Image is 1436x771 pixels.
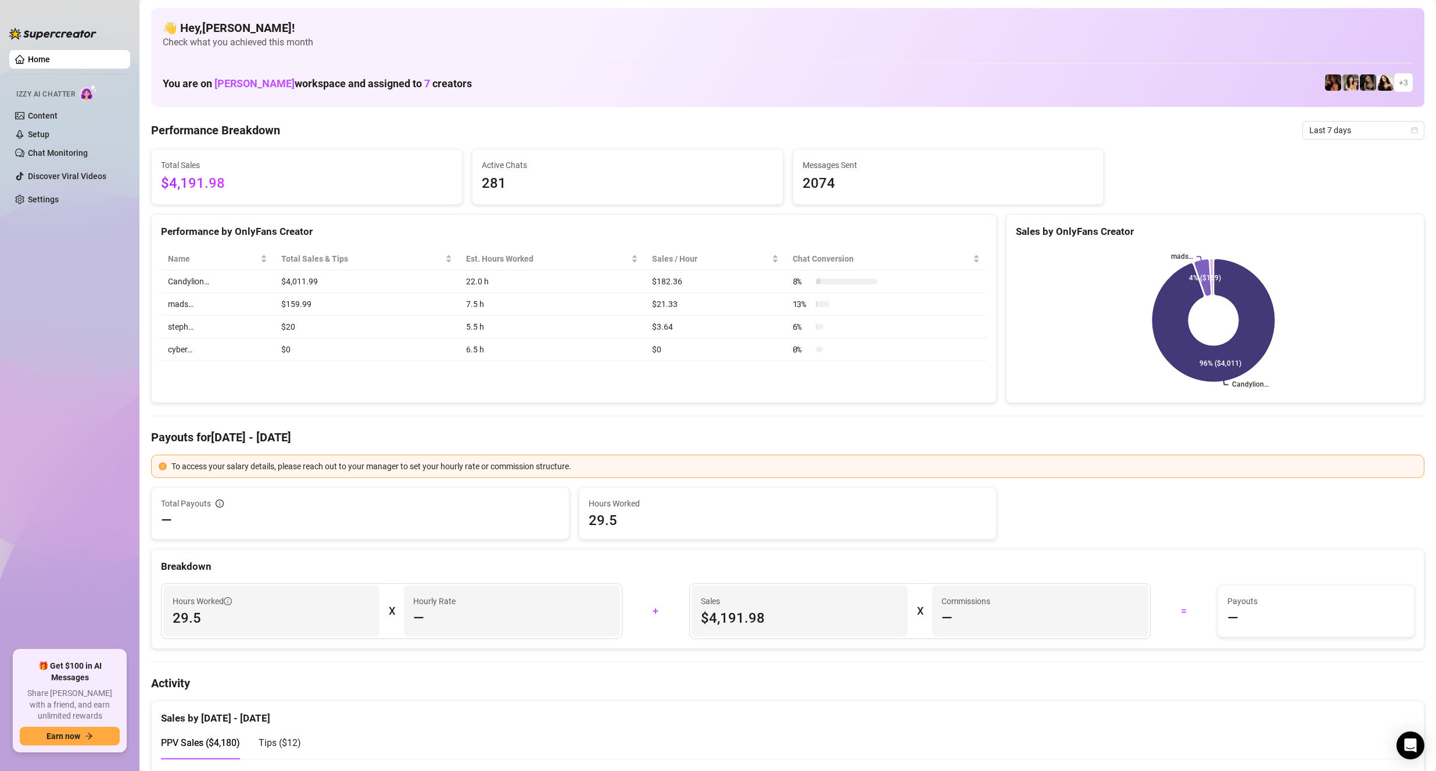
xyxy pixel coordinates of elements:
span: Tips ( $12 ) [259,737,301,748]
span: 29.5 [173,609,370,627]
span: arrow-right [85,732,93,740]
td: cyber… [161,338,274,361]
img: Rolyat [1360,74,1376,91]
td: mads… [161,293,274,316]
span: 8 % [793,275,811,288]
span: Earn now [46,731,80,741]
a: Discover Viral Videos [28,172,106,181]
h4: Activity [151,675,1424,691]
img: logo-BBDzfeDw.svg [9,28,96,40]
span: — [1227,609,1238,627]
span: — [413,609,424,627]
text: mads… [1171,252,1193,260]
span: 13 % [793,298,811,310]
span: — [941,609,952,627]
td: $182.36 [645,270,786,293]
div: Performance by OnlyFans Creator [161,224,987,240]
div: Est. Hours Worked [466,252,629,265]
td: $21.33 [645,293,786,316]
a: Chat Monitoring [28,148,88,158]
div: + [629,602,682,620]
span: $4,191.98 [161,173,453,195]
span: Total Payouts [161,497,211,510]
span: $4,191.98 [701,609,898,627]
img: steph [1325,74,1341,91]
span: Active Chats [482,159,773,172]
span: [PERSON_NAME] [214,77,295,90]
th: Chat Conversion [786,248,987,270]
span: Messages Sent [803,159,1094,172]
span: Sales / Hour [652,252,769,265]
td: $3.64 [645,316,786,338]
div: X [917,602,923,620]
span: 29.5 [589,511,987,530]
span: Chat Conversion [793,252,971,265]
span: + 3 [1399,76,1408,89]
h4: Payouts for [DATE] - [DATE] [151,429,1424,445]
span: exclamation-circle [159,462,167,470]
span: Share [PERSON_NAME] with a friend, and earn unlimited rewards [20,688,120,722]
article: Commissions [941,595,990,608]
span: calendar [1411,127,1418,134]
th: Total Sales & Tips [274,248,459,270]
td: $0 [274,338,459,361]
div: = [1158,602,1211,620]
span: info-circle [216,499,224,508]
span: 🎁 Get $100 in AI Messages [20,661,120,683]
div: Sales by [DATE] - [DATE] [161,701,1414,726]
th: Sales / Hour [645,248,786,270]
th: Name [161,248,274,270]
span: Izzy AI Chatter [16,89,75,100]
text: Candylion… [1232,381,1269,389]
span: Hours Worked [589,497,987,510]
div: Sales by OnlyFans Creator [1016,224,1414,240]
span: — [161,511,172,530]
span: 281 [482,173,773,195]
a: Settings [28,195,59,204]
img: Candylion [1342,74,1359,91]
span: 0 % [793,343,811,356]
span: 2074 [803,173,1094,195]
td: $4,011.99 [274,270,459,293]
span: PPV Sales ( $4,180 ) [161,737,240,748]
span: Total Sales [161,159,453,172]
td: $20 [274,316,459,338]
article: Hourly Rate [413,595,456,608]
h1: You are on workspace and assigned to creators [163,77,472,90]
div: X [389,602,395,620]
div: To access your salary details, please reach out to your manager to set your hourly rate or commis... [171,460,1417,473]
td: 7.5 h [459,293,645,316]
span: Last 7 days [1309,122,1417,139]
span: Payouts [1227,595,1405,608]
a: Content [28,111,58,120]
span: Hours Worked [173,595,232,608]
td: steph… [161,316,274,338]
span: Check what you achieved this month [163,36,1413,49]
button: Earn nowarrow-right [20,727,120,745]
span: Total Sales & Tips [281,252,443,265]
span: Sales [701,595,898,608]
td: $159.99 [274,293,459,316]
td: 22.0 h [459,270,645,293]
span: 7 [424,77,430,90]
td: $0 [645,338,786,361]
span: 6 % [793,320,811,333]
span: Name [168,252,258,265]
img: mads [1377,74,1394,91]
span: info-circle [224,597,232,605]
td: 6.5 h [459,338,645,361]
h4: Performance Breakdown [151,122,280,138]
a: Home [28,55,50,64]
a: Setup [28,130,49,139]
h4: 👋 Hey, [PERSON_NAME] ! [163,20,1413,36]
div: Breakdown [161,559,1414,574]
td: Candylion… [161,270,274,293]
img: AI Chatter [80,84,98,101]
td: 5.5 h [459,316,645,338]
div: Open Intercom Messenger [1396,731,1424,759]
